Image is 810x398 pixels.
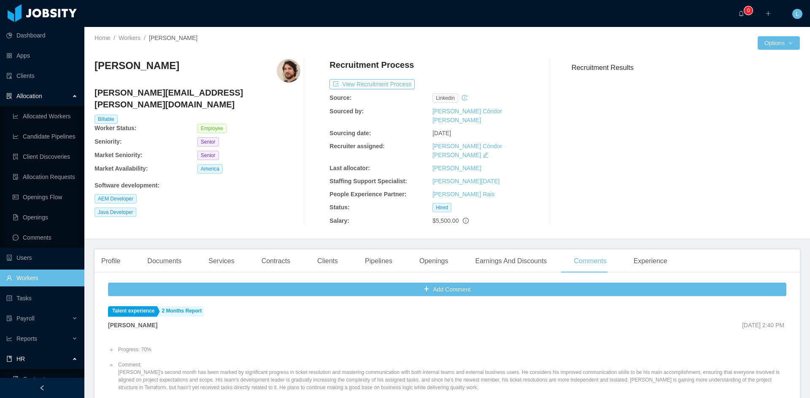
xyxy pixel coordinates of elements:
span: info-circle [463,218,469,224]
div: Contracts [255,249,297,273]
div: Comments [567,249,613,273]
span: America [197,164,223,174]
b: Market Seniority: [94,152,143,158]
i: icon: solution [6,93,12,99]
span: Java Developer [94,208,136,217]
b: Software development : [94,182,159,189]
i: icon: history [462,95,467,101]
div: Openings [413,249,455,273]
b: Salary: [329,217,349,224]
a: [PERSON_NAME] [432,165,481,171]
a: icon: auditClients [6,67,78,84]
span: [DATE] [432,130,451,136]
strong: [PERSON_NAME] [108,322,157,329]
a: [PERSON_NAME][DATE] [432,178,499,184]
a: icon: pie-chartDashboard [6,27,78,44]
a: icon: messageComments [13,229,78,246]
a: Home [94,35,110,41]
a: icon: profileTasks [6,290,78,307]
button: Optionsicon: down [758,36,800,50]
span: Reports [16,335,37,342]
h3: Recruitment Results [572,62,800,73]
a: icon: appstoreApps [6,47,78,64]
i: icon: line-chart [6,336,12,342]
b: Sourced by: [329,108,364,115]
sup: 0 [744,6,753,15]
button: icon: exportView Recruitment Process [329,79,415,89]
span: Payroll [16,315,35,322]
i: icon: book [6,356,12,362]
b: Status: [329,204,349,211]
b: Last allocator: [329,165,370,171]
span: / [144,35,146,41]
a: icon: file-searchClient Discoveries [13,148,78,165]
h4: Recruitment Process [329,59,414,71]
span: Senior [197,137,219,147]
img: a038344e-5ec6-40de-8545-3fb32ada2a15_6745ee13d22d8-400w.png [277,59,300,83]
b: Seniority: [94,138,122,145]
span: L [796,9,799,19]
a: icon: line-chartAllocated Workers [13,108,78,125]
b: Worker Status: [94,125,136,131]
a: 2 Months Report [158,306,204,317]
span: [PERSON_NAME] [149,35,197,41]
b: Market Availability: [94,165,148,172]
b: Source: [329,94,351,101]
span: [DATE] 2:40 PM [742,322,784,329]
a: [PERSON_NAME] Rais [432,191,494,198]
a: icon: robotUsers [6,249,78,266]
div: Pipelines [358,249,399,273]
h3: [PERSON_NAME] [94,59,179,72]
span: linkedin [432,93,458,103]
a: Talent experience [108,306,157,317]
li: Comment: [PERSON_NAME]'s second month has been marked by significant progress in ticket resolutio... [116,361,786,391]
div: Experience [627,249,674,273]
a: icon: idcardOpenings Flow [13,189,78,206]
span: $5,500.00 [432,217,459,224]
a: icon: file-textOpenings [13,209,78,226]
span: Allocation [16,93,42,99]
div: Documents [140,249,188,273]
span: Senior [197,151,219,160]
div: Earnings And Discounts [468,249,553,273]
span: Employee [197,124,227,133]
li: Progress: 70% [116,346,786,353]
a: icon: file-doneAllocation Requests [13,168,78,185]
div: Services [202,249,241,273]
i: icon: bell [738,11,744,16]
span: / [113,35,115,41]
a: icon: exportView Recruitment Process [329,81,415,88]
b: Recruiter assigned: [329,143,385,150]
h4: [PERSON_NAME][EMAIL_ADDRESS][PERSON_NAME][DOMAIN_NAME] [94,87,300,110]
b: Sourcing date: [329,130,371,136]
a: icon: bookContracts [13,371,78,387]
span: Billable [94,115,118,124]
span: HR [16,355,25,362]
i: icon: plus [765,11,771,16]
a: icon: line-chartCandidate Pipelines [13,128,78,145]
b: People Experience Partner: [329,191,406,198]
i: icon: file-protect [6,315,12,321]
div: Clients [310,249,345,273]
a: Workers [119,35,140,41]
span: AEM Developer [94,194,137,203]
a: [PERSON_NAME] Cóndor [PERSON_NAME] [432,143,502,158]
i: icon: edit [483,152,489,158]
a: icon: userWorkers [6,270,78,286]
span: Hired [432,203,451,212]
b: Staffing Support Specialist: [329,178,407,184]
a: [PERSON_NAME] Cóndor [PERSON_NAME] [432,108,502,123]
div: Profile [94,249,127,273]
button: icon: plusAdd Comment [108,283,786,296]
